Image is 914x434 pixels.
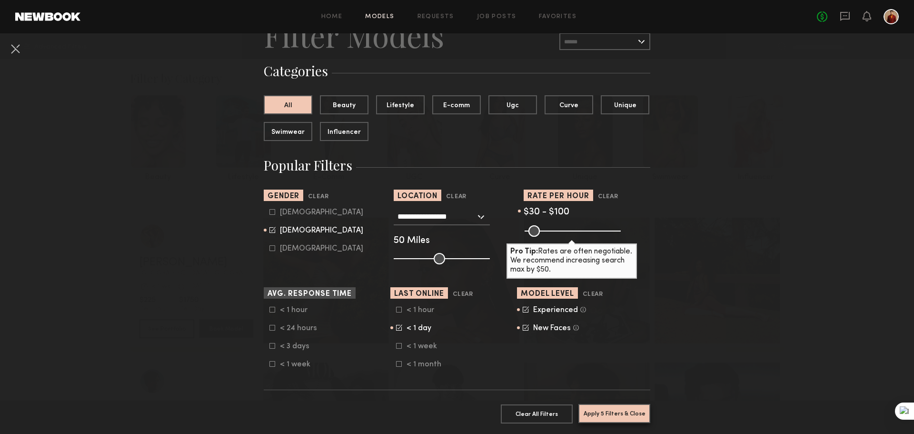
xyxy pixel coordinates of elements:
a: Home [321,14,343,20]
h3: Popular Filters [264,156,650,174]
a: Favorites [539,14,576,20]
span: Model Level [521,291,574,298]
div: 50 Miles [394,237,520,245]
button: E-comm [432,95,481,114]
div: < 1 hour [280,307,317,313]
span: $30 - $100 [524,208,569,217]
button: Unique [601,95,649,114]
button: Ugc [488,95,537,114]
button: All [264,95,312,114]
span: Rate per Hour [527,193,589,200]
button: Beauty [320,95,368,114]
div: New Faces [533,325,571,331]
div: < 1 hour [407,307,444,313]
button: Lifestyle [376,95,425,114]
b: Pro Tip: [510,248,538,255]
span: Avg. Response Time [268,291,352,298]
div: < 1 day [407,325,444,331]
div: [DEMOGRAPHIC_DATA] [280,228,363,233]
div: < 1 week [407,343,444,349]
div: < 1 week [280,362,317,367]
a: Job Posts [477,14,517,20]
a: Requests [417,14,454,20]
button: Cancel [8,41,23,56]
span: Gender [268,193,299,200]
button: Apply 5 Filters & Close [578,404,650,423]
button: Curve [545,95,593,114]
div: < 24 hours [280,325,317,331]
button: Clear [583,289,603,300]
span: Location [397,193,437,200]
div: Experienced [533,307,578,313]
button: Clear [598,192,618,202]
h3: Categories [264,62,650,80]
span: Last Online [394,291,444,298]
h2: Filter Models [264,16,444,54]
common-close-button: Cancel [8,41,23,58]
div: [DEMOGRAPHIC_DATA] [280,210,363,215]
button: Swimwear [264,122,312,141]
button: Clear [453,289,473,300]
button: Influencer [320,122,368,141]
div: < 3 days [280,343,317,349]
div: < 1 month [407,362,444,367]
button: Clear All Filters [501,404,573,424]
div: Rates are often negotiable. We recommend increasing search max by $50. [507,243,637,279]
button: Clear [446,192,467,202]
div: [DEMOGRAPHIC_DATA] [280,246,363,252]
a: Models [365,14,394,20]
button: Clear [308,192,328,202]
